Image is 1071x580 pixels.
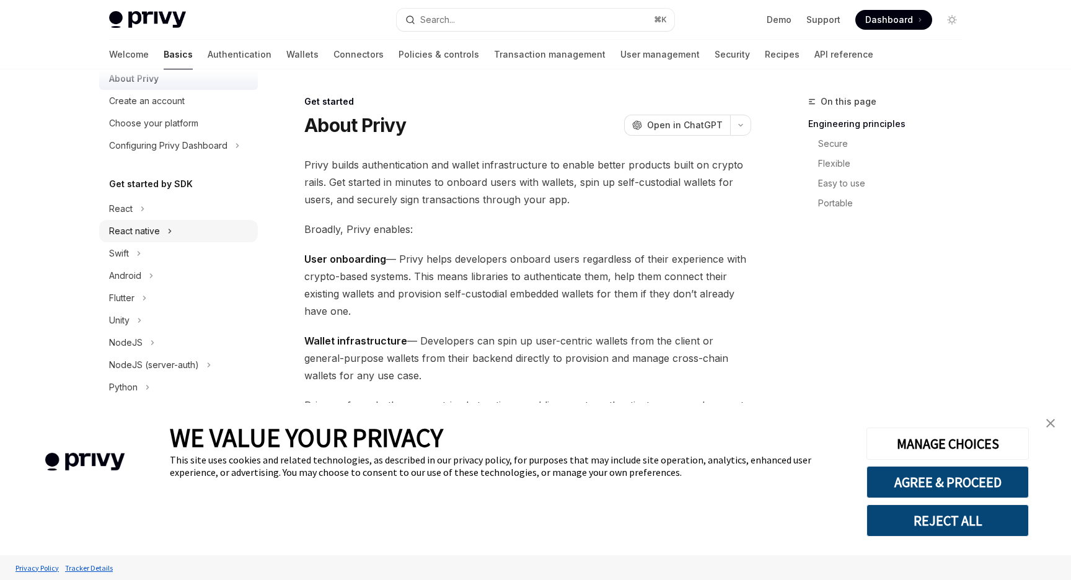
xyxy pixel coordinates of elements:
[62,557,116,579] a: Tracker Details
[806,14,840,26] a: Support
[109,138,227,153] div: Configuring Privy Dashboard
[170,421,443,454] span: WE VALUE YOUR PRIVACY
[620,40,700,69] a: User management
[767,14,791,26] a: Demo
[304,114,406,136] h1: About Privy
[333,40,384,69] a: Connectors
[109,358,199,372] div: NodeJS (server-auth)
[808,134,972,154] a: Secure
[99,287,258,309] button: Toggle Flutter section
[109,380,138,395] div: Python
[99,354,258,376] button: Toggle NodeJS (server-auth) section
[99,309,258,332] button: Toggle Unity section
[494,40,606,69] a: Transaction management
[109,40,149,69] a: Welcome
[304,253,386,265] strong: User onboarding
[821,94,876,109] span: On this page
[1038,411,1063,436] a: close banner
[397,9,674,31] button: Open search
[866,466,1029,498] button: AGREE & PROCEED
[12,557,62,579] a: Privacy Policy
[109,11,186,29] img: light logo
[99,398,258,421] button: Toggle Java section
[99,134,258,157] button: Toggle Configuring Privy Dashboard section
[170,454,848,478] div: This site uses cookies and related technologies, as described in our privacy policy, for purposes...
[109,268,141,283] div: Android
[109,313,130,328] div: Unity
[855,10,932,30] a: Dashboard
[99,376,258,398] button: Toggle Python section
[304,156,751,208] span: Privy builds authentication and wallet infrastructure to enable better products built on crypto r...
[865,14,913,26] span: Dashboard
[399,40,479,69] a: Policies & controls
[109,201,133,216] div: React
[109,246,129,261] div: Swift
[208,40,271,69] a: Authentication
[624,115,730,136] button: Open in ChatGPT
[647,119,723,131] span: Open in ChatGPT
[109,402,129,417] div: Java
[99,332,258,354] button: Toggle NodeJS section
[715,40,750,69] a: Security
[654,15,667,25] span: ⌘ K
[808,193,972,213] a: Portable
[286,40,319,69] a: Wallets
[808,114,972,134] a: Engineering principles
[866,428,1029,460] button: MANAGE CHOICES
[99,198,258,220] button: Toggle React section
[109,177,193,191] h5: Get started by SDK
[814,40,873,69] a: API reference
[99,90,258,112] a: Create an account
[304,332,751,384] span: — Developers can spin up user-centric wallets from the client or general-purpose wallets from the...
[304,221,751,238] span: Broadly, Privy enables:
[164,40,193,69] a: Basics
[765,40,800,69] a: Recipes
[1046,419,1055,428] img: close banner
[109,335,143,350] div: NodeJS
[942,10,962,30] button: Toggle dark mode
[304,95,751,108] div: Get started
[19,435,151,489] img: company logo
[304,335,407,347] strong: Wallet infrastructure
[866,504,1029,537] button: REJECT ALL
[99,220,258,242] button: Toggle React native section
[99,242,258,265] button: Toggle Swift section
[109,224,160,239] div: React native
[109,291,134,305] div: Flutter
[808,154,972,174] a: Flexible
[304,250,751,320] span: — Privy helps developers onboard users regardless of their experience with crypto-based systems. ...
[109,116,198,131] div: Choose your platform
[109,94,185,108] div: Create an account
[99,112,258,134] a: Choose your platform
[808,174,972,193] a: Easy to use
[304,397,751,449] span: Privy surfaces both user-centric abstractions enabling you to authenticate users and generate wal...
[99,265,258,287] button: Toggle Android section
[420,12,455,27] div: Search...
